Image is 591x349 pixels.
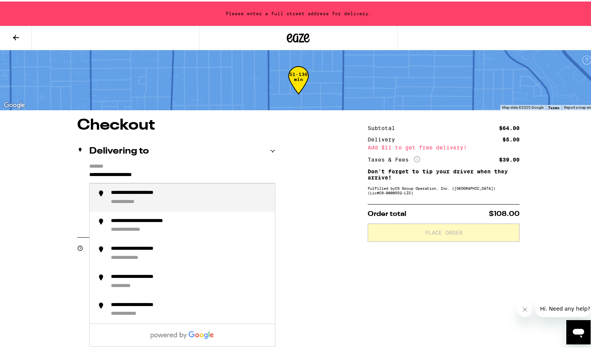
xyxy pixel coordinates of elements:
[368,143,520,149] div: Add $11 to get free delivery!
[2,99,27,109] img: Google
[368,155,420,162] div: Taxes & Fees
[489,209,520,216] span: $108.00
[368,184,520,194] div: Fulfilled by CS Group Operation, Inc. ([GEOGRAPHIC_DATA]) (Lic# C9-0000552-LIC )
[517,300,533,316] iframe: Close message
[536,299,591,316] iframe: Message from company
[77,116,275,132] h1: Checkout
[499,124,520,129] div: $64.00
[503,135,520,141] div: $5.00
[425,228,463,234] span: Place Order
[548,104,559,108] a: Terms
[368,135,400,141] div: Delivery
[368,124,400,129] div: Subtotal
[89,145,149,154] h2: Delivering to
[502,104,544,108] span: Map data ©2025 Google
[368,167,520,179] p: Don't forget to tip your driver when they arrive!
[288,70,309,99] div: 51-136 min
[499,155,520,161] div: $39.00
[368,209,406,216] span: Order total
[368,222,520,240] button: Place Order
[2,99,27,109] a: Open this area in Google Maps (opens a new window)
[566,319,591,343] iframe: Button to launch messaging window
